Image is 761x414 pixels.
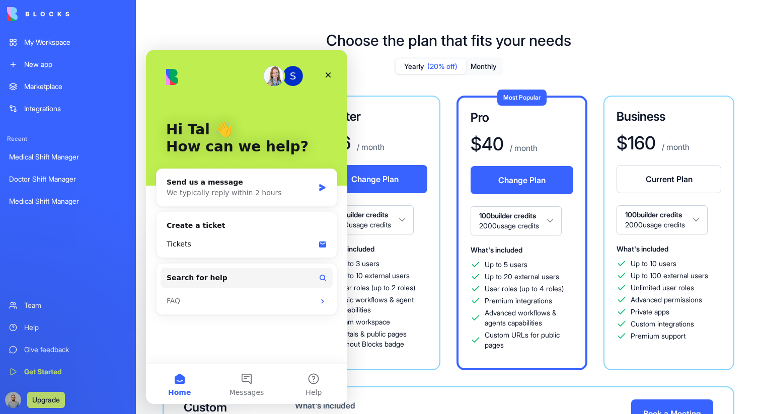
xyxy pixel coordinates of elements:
[617,165,721,193] button: Current Plan
[337,329,427,349] span: Portals & public pages without Blocks badge
[471,166,573,194] button: Change Plan
[485,308,573,328] span: Advanced workflows & agents capabilities
[323,109,427,125] h3: Starter
[3,135,133,143] span: Recent
[3,54,133,74] a: New app
[471,110,573,126] h3: Pro
[3,169,133,189] a: Doctor Shift Manager
[9,152,127,162] div: Medical Shift Manager
[355,141,385,153] p: / month
[485,272,559,282] span: Up to 20 external users
[146,50,347,404] iframe: Intercom live chat
[337,295,427,315] span: Basic workflows & agent capabilities
[24,81,127,92] div: Marketplace
[337,317,390,327] span: Team workspace
[427,61,458,71] span: (20% off)
[337,271,410,281] span: Up to 10 external users
[24,37,127,47] div: My Workspace
[9,174,127,184] div: Doctor Shift Manager
[3,191,133,211] a: Medical Shift Manager
[9,196,127,206] div: Medical Shift Manager
[5,392,21,408] img: image_123650291_bsq8ao.jpg
[3,147,133,167] a: Medical Shift Manager
[485,330,573,350] span: Custom URLs for public pages
[617,244,668,253] span: What's included
[485,260,527,270] span: Up to 5 users
[485,284,564,294] span: User roles (up to 4 roles)
[27,394,65,404] a: Upgrade
[295,399,435,411] div: What's included
[508,142,538,154] p: / month
[631,283,694,293] span: Unlimited user roles
[503,94,541,101] span: Most Popular
[617,109,721,125] h3: Business
[24,345,127,355] div: Give feedback
[160,339,176,346] span: Help
[631,319,694,329] span: Custom integrations
[617,133,656,153] h1: $ 160
[466,59,501,74] button: Monthly
[396,59,466,74] button: Yearly
[471,134,504,154] h1: $ 40
[24,59,127,69] div: New app
[3,32,133,52] a: My Workspace
[3,362,133,382] a: Get Started
[631,307,669,317] span: Private apps
[631,271,708,281] span: Up to 100 external users
[24,322,127,333] div: Help
[3,295,133,315] a: Team
[27,392,65,408] button: Upgrade
[24,104,127,114] div: Integrations
[323,165,427,193] button: Change Plan
[660,141,690,153] p: / month
[631,295,702,305] span: Advanced permissions
[24,367,127,377] div: Get Started
[485,296,552,306] span: Premium integrations
[326,31,571,49] h1: Choose the plan that fits your needs
[3,340,133,360] a: Give feedback
[337,259,379,269] span: Up to 3 users
[631,331,686,341] span: Premium support
[3,99,133,119] a: Integrations
[631,259,676,269] span: Up to 10 users
[471,245,522,254] span: What's included
[7,7,69,21] img: logo
[3,76,133,97] a: Marketplace
[24,300,127,310] div: Team
[323,244,374,253] span: What's included
[3,317,133,338] a: Help
[337,283,415,293] span: User roles (up to 2 roles)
